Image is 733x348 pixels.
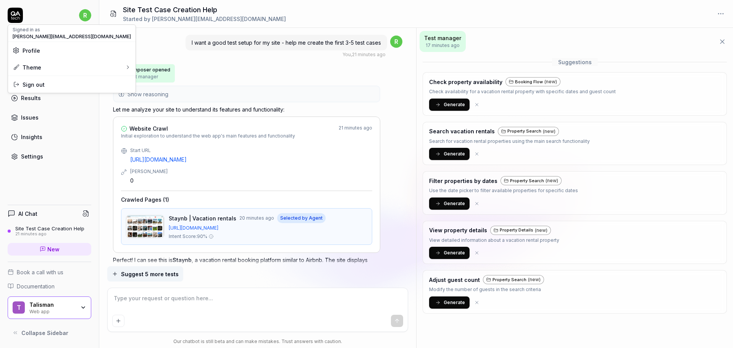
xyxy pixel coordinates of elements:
[13,63,41,71] div: Theme
[13,47,131,55] a: Profile
[13,33,131,40] span: [PERSON_NAME][EMAIL_ADDRESS][DOMAIN_NAME]
[13,26,131,33] div: Signed in as
[8,76,136,93] div: Sign out
[23,47,40,55] span: Profile
[23,81,45,89] span: Sign out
